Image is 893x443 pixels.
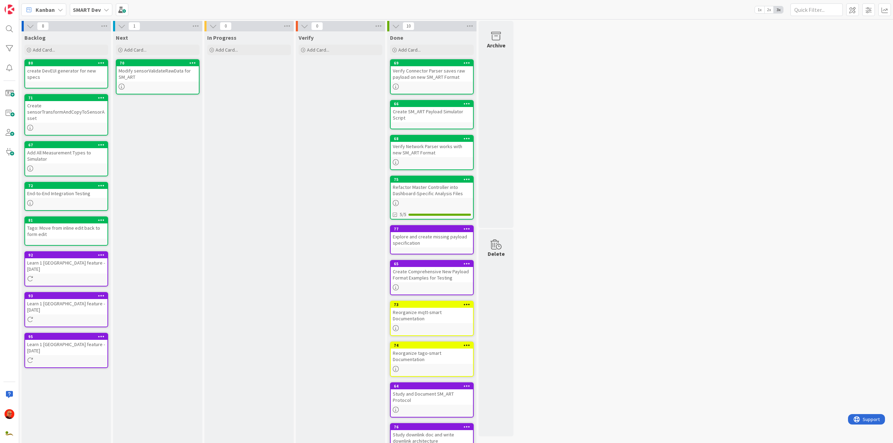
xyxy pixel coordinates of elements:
[394,302,473,307] div: 73
[25,223,107,239] div: Tago: Move from inline edit back to form edit
[391,267,473,282] div: Create Comprehensive New Payload Format Examples for Testing
[774,6,783,13] span: 3x
[391,383,473,405] div: 64Study and Document SM_ART Protocol
[391,349,473,364] div: Reorganize tago-smart Documentation
[25,334,107,355] div: 95Learn 1 [GEOGRAPHIC_DATA] feature - [DATE]
[394,61,473,66] div: 69
[25,252,107,274] div: 92Learn 1 [GEOGRAPHIC_DATA] feature - [DATE]
[394,136,473,141] div: 68
[25,293,107,299] div: 93
[391,383,473,389] div: 64
[391,136,473,157] div: 68Verify Network Parser works with new SM_ART Format
[391,66,473,82] div: Verify Connector Parser saves raw payload on new SM_ART Format
[394,384,473,389] div: 64
[116,34,128,41] span: Next
[391,60,473,66] div: 69
[311,22,323,30] span: 0
[25,142,107,163] div: 67Add All Measurement Types to Simulator
[28,253,107,258] div: 92
[28,61,107,66] div: 80
[5,409,14,419] img: CP
[36,6,55,14] span: Kanban
[755,6,764,13] span: 1x
[391,101,473,107] div: 66
[487,41,505,49] div: Archive
[391,232,473,247] div: Explore and create missing payload specification
[73,6,101,13] b: SMART Dev
[5,429,14,438] img: avatar
[25,189,107,198] div: End-to-End Integration Testing
[28,293,107,298] div: 93
[28,334,107,339] div: 95
[400,211,406,218] span: 5/5
[488,250,505,258] div: Delete
[394,101,473,106] div: 66
[25,299,107,314] div: Learn 1 [GEOGRAPHIC_DATA] feature - [DATE]
[33,47,55,53] span: Add Card...
[25,95,107,123] div: 71Create sensorTransformAndCopyToSensorAsset
[25,252,107,258] div: 92
[391,424,473,430] div: 76
[120,61,199,66] div: 70
[307,47,329,53] span: Add Card...
[128,22,140,30] span: 1
[28,183,107,188] div: 72
[790,3,843,16] input: Quick Filter...
[25,217,107,223] div: 81
[391,261,473,267] div: 65
[391,226,473,247] div: 77Explore and create missing payload specification
[24,34,46,41] span: Backlog
[299,34,314,41] span: Verify
[391,389,473,405] div: Study and Document SM_ART Protocol
[25,95,107,101] div: 71
[25,148,107,163] div: Add All Measurement Types to Simulator
[25,334,107,340] div: 95
[25,258,107,274] div: Learn 1 [GEOGRAPHIC_DATA] feature - [DATE]
[25,66,107,82] div: create DevEUI generator for new specs
[391,342,473,349] div: 74
[28,218,107,223] div: 81
[394,177,473,182] div: 75
[25,60,107,66] div: 80
[25,101,107,123] div: Create sensorTransformAndCopyToSensorAsset
[391,301,473,323] div: 73Reorganize mqtt-smart Documentation
[391,261,473,282] div: 65Create Comprehensive New Payload Format Examples for Testing
[394,343,473,348] div: 74
[391,176,473,198] div: 75Refactor Master Controller into Dashboard-Specific Analysis Files
[394,227,473,231] div: 77
[25,142,107,148] div: 67
[394,425,473,429] div: 76
[37,22,49,30] span: 8
[25,183,107,189] div: 72
[28,96,107,100] div: 71
[25,183,107,198] div: 72End-to-End Integration Testing
[764,6,774,13] span: 2x
[391,183,473,198] div: Refactor Master Controller into Dashboard-Specific Analysis Files
[25,217,107,239] div: 81Tago: Move from inline edit back to form edit
[25,293,107,314] div: 93Learn 1 [GEOGRAPHIC_DATA] feature - [DATE]
[390,34,403,41] span: Done
[220,22,232,30] span: 0
[391,142,473,157] div: Verify Network Parser works with new SM_ART Format
[15,1,32,9] span: Support
[398,47,421,53] span: Add Card...
[391,60,473,82] div: 69Verify Connector Parser saves raw payload on new SM_ART Format
[403,22,414,30] span: 10
[25,60,107,82] div: 80create DevEUI generator for new specs
[391,301,473,308] div: 73
[391,107,473,122] div: Create SM_ART Payload Simulator Script
[391,176,473,183] div: 75
[25,340,107,355] div: Learn 1 [GEOGRAPHIC_DATA] feature - [DATE]
[5,5,14,14] img: Visit kanbanzone.com
[117,60,199,82] div: 70Modify sensorValidateRawData for SM_ART
[207,34,237,41] span: In Progress
[117,66,199,82] div: Modify sensorValidateRawData for SM_ART
[391,308,473,323] div: Reorganize mqtt-smart Documentation
[391,226,473,232] div: 77
[124,47,147,53] span: Add Card...
[391,101,473,122] div: 66Create SM_ART Payload Simulator Script
[391,342,473,364] div: 74Reorganize tago-smart Documentation
[28,143,107,147] div: 67
[117,60,199,66] div: 70
[391,136,473,142] div: 68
